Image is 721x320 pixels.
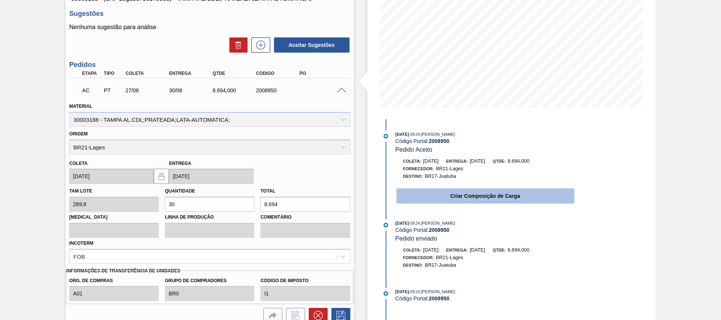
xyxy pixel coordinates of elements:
[409,132,420,137] span: - 09:24
[395,221,409,225] span: [DATE]
[403,174,423,179] span: Destino:
[395,227,575,233] div: Código Portal:
[446,159,468,163] span: Entrega:
[260,212,350,223] label: Comentário
[69,169,154,184] input: dd/mm/yyyy
[167,71,216,76] div: Entrega
[395,138,575,144] div: Código Portal:
[80,82,103,99] div: Aguardando Composição de Carga
[69,131,88,137] label: Origem
[384,134,388,138] img: atual
[169,161,191,166] label: Entrega
[169,169,254,184] input: dd/mm/yyyy
[82,87,101,93] p: AC
[409,221,420,225] span: - 09:24
[403,255,434,260] span: Fornecedor:
[270,37,350,53] div: Aceitar Sugestões
[403,248,421,252] span: Coleta:
[69,212,159,223] label: [MEDICAL_DATA]
[260,275,350,286] label: Código de Imposto
[165,188,195,194] label: Quantidade
[493,159,506,163] span: Qtde:
[226,37,248,53] div: Excluir Sugestões
[102,87,125,93] div: Pedido de Transferência
[436,166,463,171] span: BR21-Lages
[69,61,350,69] h3: Pedidos
[395,235,437,242] span: Pedido enviado
[274,37,350,53] button: Aceitar Sugestões
[384,291,388,296] img: atual
[80,71,103,76] div: Etapa
[124,71,172,76] div: Coleta
[429,138,450,144] strong: 2008950
[507,247,529,253] span: 8.694,000
[297,71,346,76] div: PO
[403,166,434,171] span: Fornecedor:
[436,255,463,260] span: BR21-Lages
[420,221,455,225] span: : [PERSON_NAME]
[420,132,455,137] span: : [PERSON_NAME]
[69,161,87,166] label: Coleta
[154,169,169,184] button: locked
[384,223,388,227] img: atual
[254,71,303,76] div: Código
[507,158,529,164] span: 8.694,000
[395,295,575,301] div: Código Portal:
[429,295,450,301] strong: 2008950
[470,158,485,164] span: [DATE]
[165,275,254,286] label: Grupo de Compradores
[69,188,92,194] label: Tam lote
[69,24,350,31] p: Nenhuma sugestão para análise
[157,172,166,181] img: locked
[425,173,456,179] span: BR17-Juatuba
[403,263,423,267] span: Destino:
[429,227,450,233] strong: 2008950
[210,71,259,76] div: Qtde
[403,159,421,163] span: Coleta:
[248,37,270,53] div: Nova sugestão
[420,289,455,294] span: : [PERSON_NAME]
[73,253,85,259] div: FOB
[102,71,125,76] div: Tipo
[69,275,159,286] label: Org. de Compras
[395,132,409,137] span: [DATE]
[493,248,506,252] span: Qtde:
[395,289,409,294] span: [DATE]
[165,212,254,223] label: Linha de Produção
[423,247,439,253] span: [DATE]
[69,241,93,246] label: Incoterm
[254,87,303,93] div: 2008950
[167,87,216,93] div: 30/08/2025
[260,188,275,194] label: Total
[69,104,92,109] label: Material
[409,290,420,294] span: - 09:24
[124,87,172,93] div: 27/08/2025
[210,87,259,93] div: 8.694,000
[396,188,574,203] button: Criar Composição de Carga
[425,262,456,268] span: BR17-Juatuba
[395,146,432,153] span: Pedido Aceito
[69,10,350,18] h3: Sugestões
[470,247,485,253] span: [DATE]
[446,248,468,252] span: Entrega:
[423,158,439,164] span: [DATE]
[66,266,180,277] label: Informações de Transferência de Unidades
